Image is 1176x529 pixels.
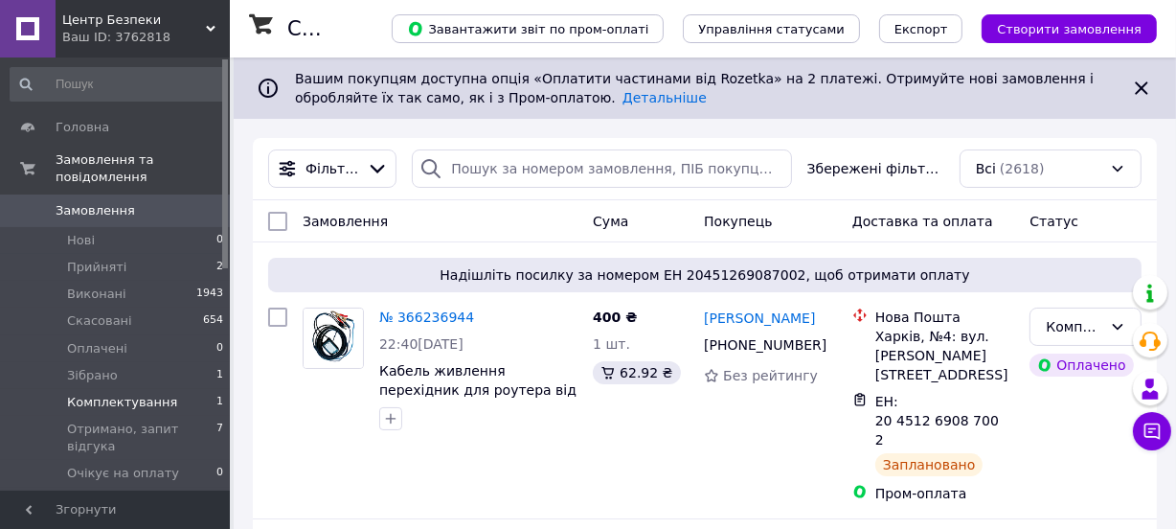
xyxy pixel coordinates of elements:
span: Очікує на оплату [67,465,179,482]
span: Замовлення [303,214,388,229]
div: Комплектування [1046,316,1102,337]
button: Чат з покупцем [1133,412,1171,450]
span: Вашим покупцям доступна опція «Оплатити частинами від Rozetka» на 2 платежі. Отримуйте нові замов... [295,71,1094,105]
span: Скасовані [67,312,132,330]
span: 7 [216,421,223,455]
span: ЕН: 20 4512 6908 7002 [875,394,999,448]
span: Покупець [704,214,772,229]
span: Головна [56,119,109,136]
a: Створити замовлення [962,20,1157,35]
a: [PERSON_NAME] [704,309,815,328]
span: (2618) [1000,161,1045,176]
span: Збережені фільтри: [807,159,944,178]
button: Управління статусами [683,14,860,43]
a: Кабель живлення перехідник для роутера від акумулятора 12+12 В [379,363,577,417]
a: № 366236944 [379,310,474,325]
span: Без рейтингу [723,368,818,383]
span: Завантажити звіт по пром-оплаті [407,20,648,37]
button: Створити замовлення [982,14,1157,43]
div: 62.92 ₴ [593,361,680,384]
span: Надішліть посилку за номером ЕН 20451269087002, щоб отримати оплату [276,265,1134,285]
span: Доставка та оплата [852,214,993,229]
div: Ваш ID: 3762818 [62,29,230,46]
span: Всі [976,159,996,178]
span: Отримано, запит відгука [67,421,216,455]
input: Пошук за номером замовлення, ПІБ покупця, номером телефону, Email, номером накладної [412,149,791,188]
div: Заплановано [875,453,984,476]
span: Cума [593,214,628,229]
span: Оплачені [67,340,127,357]
span: Статус [1029,214,1078,229]
div: [PHONE_NUMBER] [700,332,823,358]
span: 400 ₴ [593,310,637,325]
span: Виконані [67,286,126,303]
span: Прийняті [67,259,126,276]
span: 1943 [196,286,223,303]
span: Комплектування [67,394,177,411]
span: Управління статусами [698,22,845,36]
span: 0 [216,465,223,482]
span: 2 [216,259,223,276]
div: Пром-оплата [875,484,1015,503]
a: Фото товару [303,308,364,369]
div: Нова Пошта [875,308,1015,327]
span: 1 [216,367,223,384]
span: Зібрано [67,367,118,384]
input: Пошук [10,67,225,102]
img: Фото товару [304,309,363,368]
a: Детальніше [622,90,707,105]
span: 1 [216,394,223,411]
span: Центр Безпеки [62,11,206,29]
h1: Список замовлень [287,17,482,40]
button: Завантажити звіт по пром-оплаті [392,14,664,43]
span: Замовлення та повідомлення [56,151,230,186]
span: 22:40[DATE] [379,336,464,352]
div: Харків, №4: вул. [PERSON_NAME][STREET_ADDRESS] [875,327,1015,384]
span: 654 [203,312,223,330]
span: 0 [216,232,223,249]
span: Створити замовлення [997,22,1142,36]
button: Експорт [879,14,963,43]
span: Нові [67,232,95,249]
span: 1 шт. [593,336,630,352]
span: Замовлення [56,202,135,219]
span: Фільтри [305,159,359,178]
span: 0 [216,340,223,357]
span: Експорт [894,22,948,36]
div: Оплачено [1029,354,1133,377]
